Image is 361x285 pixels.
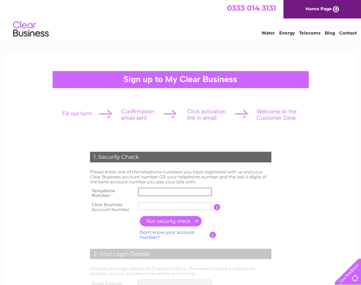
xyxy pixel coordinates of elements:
[214,204,221,210] input: Information
[88,168,273,186] td: Please enter one of the telephone numbers you have registered with us and your Clear Business acc...
[227,4,276,12] a: 0333 014 3131
[88,186,137,200] th: Telephone Number
[325,30,335,36] a: Blog
[261,30,275,36] a: Water
[13,4,349,34] div: Clear Business is a trading name of Verastar Limited (registered in [GEOGRAPHIC_DATA] No. 3667643...
[279,30,295,36] a: Energy
[90,249,271,259] div: 2. Your Login Details
[140,230,195,240] a: Don't know your account number?
[209,232,216,238] input: Information
[13,18,49,40] img: logo.png
[88,200,137,214] th: Clear Business Account Number
[339,30,357,36] a: Contact
[90,152,271,162] div: 1. Security Check
[299,30,320,36] a: Telecoms
[88,264,273,278] td: Choose your login details for Customer Zone. The email must be a valid email address, as your act...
